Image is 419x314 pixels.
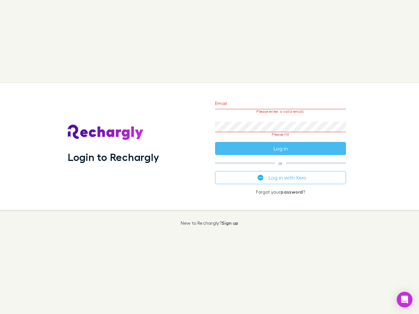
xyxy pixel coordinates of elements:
button: Log in [215,142,346,155]
h1: Login to Rechargly [68,151,159,163]
img: Xero's logo [258,175,264,181]
div: Open Intercom Messenger [397,292,412,307]
a: password [281,189,303,195]
p: New to Rechargly? [181,220,239,226]
p: Please fill [215,132,346,137]
button: Log in with Xero [215,171,346,184]
img: Rechargly's Logo [68,125,144,140]
a: Sign up [222,220,238,226]
p: Forgot your ? [215,189,346,195]
p: Please enter a valid email. [215,109,346,114]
